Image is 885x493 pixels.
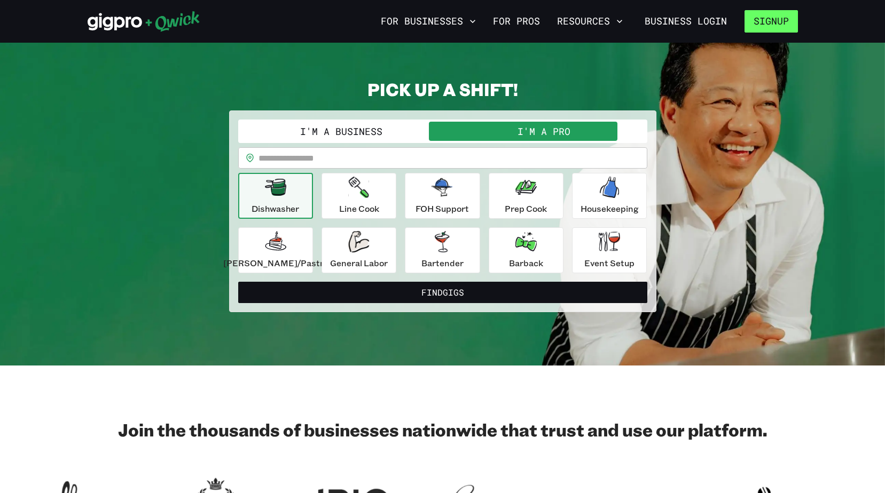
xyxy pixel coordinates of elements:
h2: Join the thousands of businesses nationwide that trust and use our platform. [88,419,798,440]
button: Barback [489,227,563,273]
button: I'm a Pro [443,122,645,141]
button: Housekeeping [572,173,647,219]
p: Dishwasher [252,202,299,215]
button: For Businesses [377,12,480,30]
button: FOH Support [405,173,480,219]
p: Bartender [421,257,464,269]
a: Business Login [636,10,736,33]
button: Signup [745,10,798,33]
p: Line Cook [339,202,379,215]
button: Line Cook [322,173,396,219]
p: Event Setup [584,257,635,269]
button: Event Setup [572,227,647,273]
button: Dishwasher [238,173,313,219]
p: Prep Cook [505,202,547,215]
p: Barback [509,257,543,269]
a: For Pros [489,12,544,30]
button: General Labor [322,227,396,273]
button: [PERSON_NAME]/Pastry [238,227,313,273]
button: Bartender [405,227,480,273]
button: FindGigs [238,282,647,303]
p: General Labor [330,257,388,269]
button: Prep Cook [489,173,563,219]
p: FOH Support [416,202,469,215]
p: [PERSON_NAME]/Pastry [223,257,328,269]
button: I'm a Business [240,122,443,141]
button: Resources [553,12,627,30]
p: Housekeeping [581,202,639,215]
h2: PICK UP A SHIFT! [229,78,656,100]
